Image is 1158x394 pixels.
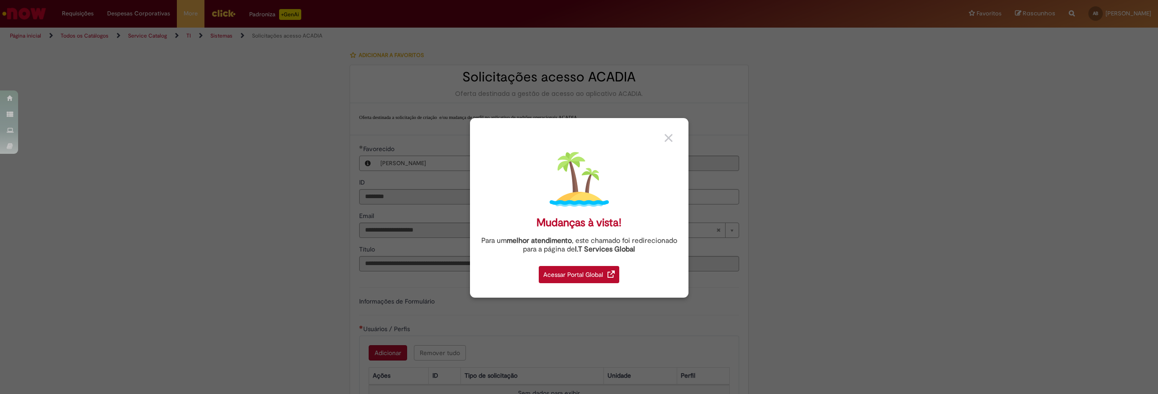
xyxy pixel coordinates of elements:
[550,150,609,209] img: island.png
[664,134,673,142] img: close_button_grey.png
[539,266,619,283] div: Acessar Portal Global
[539,261,619,283] a: Acessar Portal Global
[477,237,682,254] div: Para um , este chamado foi redirecionado para a página de
[575,240,635,254] a: I.T Services Global
[536,216,622,229] div: Mudanças à vista!
[607,271,615,278] img: redirect_link.png
[507,236,572,245] strong: melhor atendimento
